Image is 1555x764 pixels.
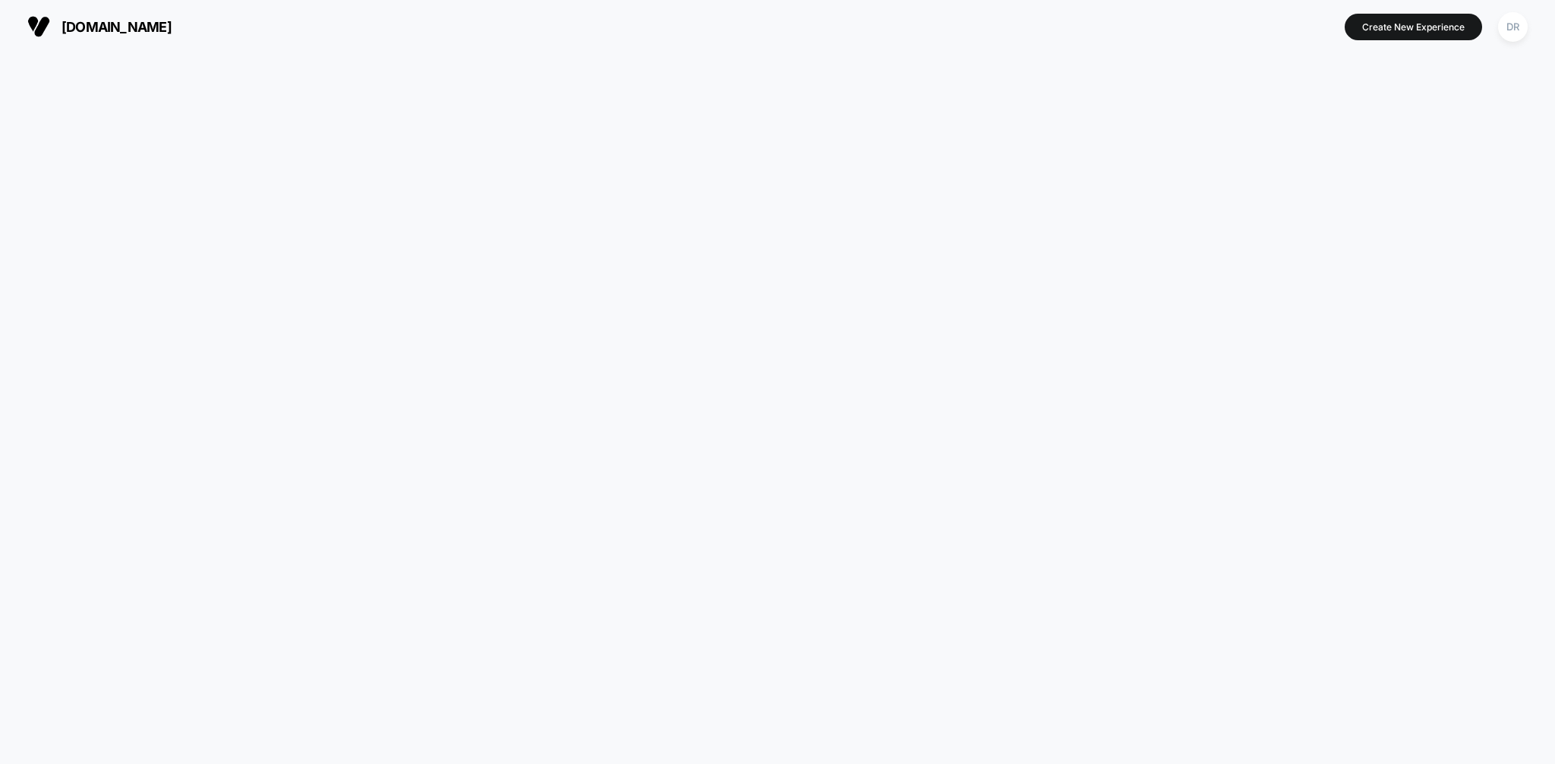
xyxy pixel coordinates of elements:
button: Create New Experience [1345,14,1482,40]
button: [DOMAIN_NAME] [23,14,176,39]
span: [DOMAIN_NAME] [62,19,172,35]
button: DR [1493,11,1532,43]
div: DR [1498,12,1528,42]
img: Visually logo [27,15,50,38]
